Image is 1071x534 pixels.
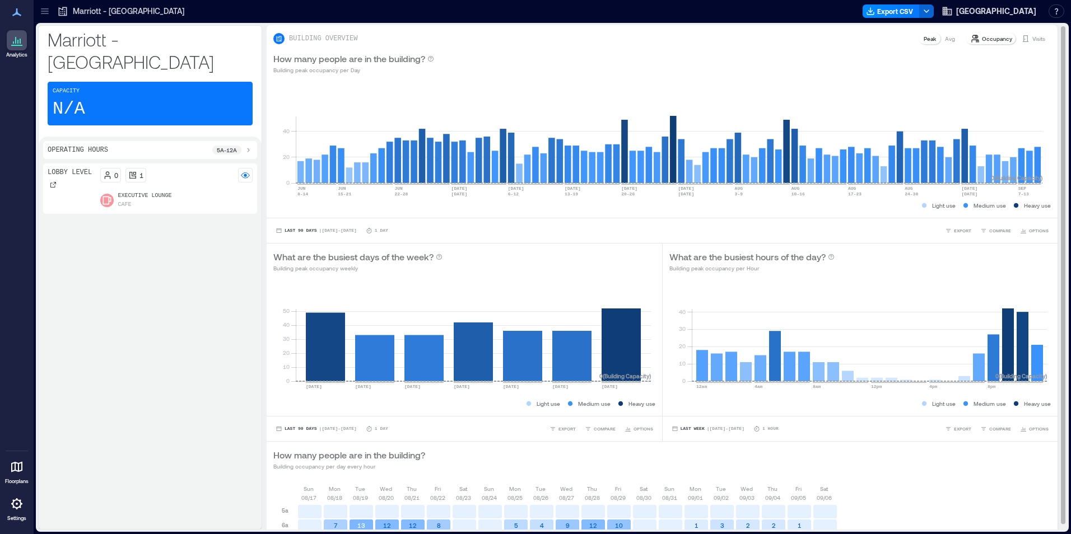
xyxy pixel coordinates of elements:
p: Analytics [6,51,27,58]
p: Thu [407,484,417,493]
text: 15-21 [338,191,351,196]
button: OPTIONS [1018,225,1051,236]
p: 09/05 [791,493,806,502]
p: Fri [615,484,621,493]
p: Wed [380,484,392,493]
p: 08/30 [636,493,651,502]
text: 2 [746,522,750,529]
text: 13-19 [565,191,578,196]
p: 08/24 [482,493,497,502]
p: Heavy use [1024,399,1051,408]
p: 08/28 [585,493,600,502]
p: Building peak occupancy per Day [273,65,434,74]
p: 08/21 [404,493,420,502]
text: [DATE] [621,186,637,191]
p: Thu [767,484,777,493]
p: Fri [435,484,441,493]
p: Heavy use [1024,201,1051,210]
span: EXPORT [954,425,971,432]
p: 1 [139,171,143,180]
p: 08/31 [662,493,677,502]
p: Operating Hours [48,146,108,154]
button: [GEOGRAPHIC_DATA] [938,2,1040,20]
p: Medium use [974,201,1006,210]
tspan: 0 [286,179,290,186]
text: 9 [566,522,570,529]
p: Executive Lounge [118,191,172,200]
text: [DATE] [602,384,618,389]
button: COMPARE [583,423,618,434]
p: Avg [945,34,955,43]
text: 24-30 [905,191,918,196]
p: Fri [795,484,802,493]
tspan: 40 [678,308,685,315]
span: OPTIONS [1029,425,1049,432]
text: 4pm [929,384,938,389]
text: 13 [357,522,365,529]
a: Settings [3,490,30,525]
text: 3-9 [735,191,743,196]
p: 0 [114,171,118,180]
p: 5a - 12a [217,146,237,154]
text: 8 [437,522,441,529]
p: How many people are in the building? [273,448,425,462]
p: 1 Hour [762,425,779,432]
p: 08/19 [353,493,368,502]
text: [DATE] [961,191,977,196]
tspan: 0 [682,377,685,384]
p: Settings [7,515,26,522]
p: Mon [329,484,341,493]
text: 8-14 [297,191,308,196]
text: 8pm [988,384,996,389]
text: 10 [615,522,623,529]
span: COMPARE [989,227,1011,234]
button: OPTIONS [1018,423,1051,434]
p: Building peak occupancy weekly [273,264,443,273]
tspan: 20 [678,343,685,349]
span: [GEOGRAPHIC_DATA] [956,6,1036,17]
text: JUN [394,186,403,191]
text: [DATE] [355,384,371,389]
text: AUG [791,186,800,191]
button: COMPARE [978,225,1013,236]
p: 08/27 [559,493,574,502]
span: EXPORT [558,425,576,432]
button: COMPARE [978,423,1013,434]
tspan: 10 [283,363,290,370]
span: COMPARE [594,425,616,432]
tspan: 30 [678,325,685,332]
p: 09/04 [765,493,780,502]
p: 09/03 [739,493,755,502]
p: 09/01 [688,493,703,502]
button: EXPORT [943,423,974,434]
p: Cafe [118,200,132,209]
text: AUG [848,186,856,191]
button: OPTIONS [622,423,655,434]
text: [DATE] [451,186,468,191]
p: Sat [820,484,828,493]
text: 12pm [871,384,882,389]
p: 08/18 [327,493,342,502]
p: Thu [587,484,597,493]
text: [DATE] [451,191,468,196]
text: 4am [755,384,763,389]
text: 1 [695,522,699,529]
text: 10-16 [791,191,805,196]
p: Visits [1032,34,1045,43]
tspan: 20 [283,349,290,356]
text: AUG [735,186,743,191]
p: Mon [690,484,701,493]
p: Capacity [53,87,80,96]
p: 1 Day [375,227,388,234]
text: [DATE] [678,191,694,196]
span: OPTIONS [634,425,653,432]
p: Tue [355,484,365,493]
p: What are the busiest days of the week? [273,250,434,264]
text: 12 [383,522,391,529]
text: 22-28 [394,191,408,196]
tspan: 20 [283,153,290,160]
p: Building peak occupancy per Hour [669,264,835,273]
p: 6a [282,521,288,530]
text: 1 [798,522,802,529]
text: 4 [540,522,544,529]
